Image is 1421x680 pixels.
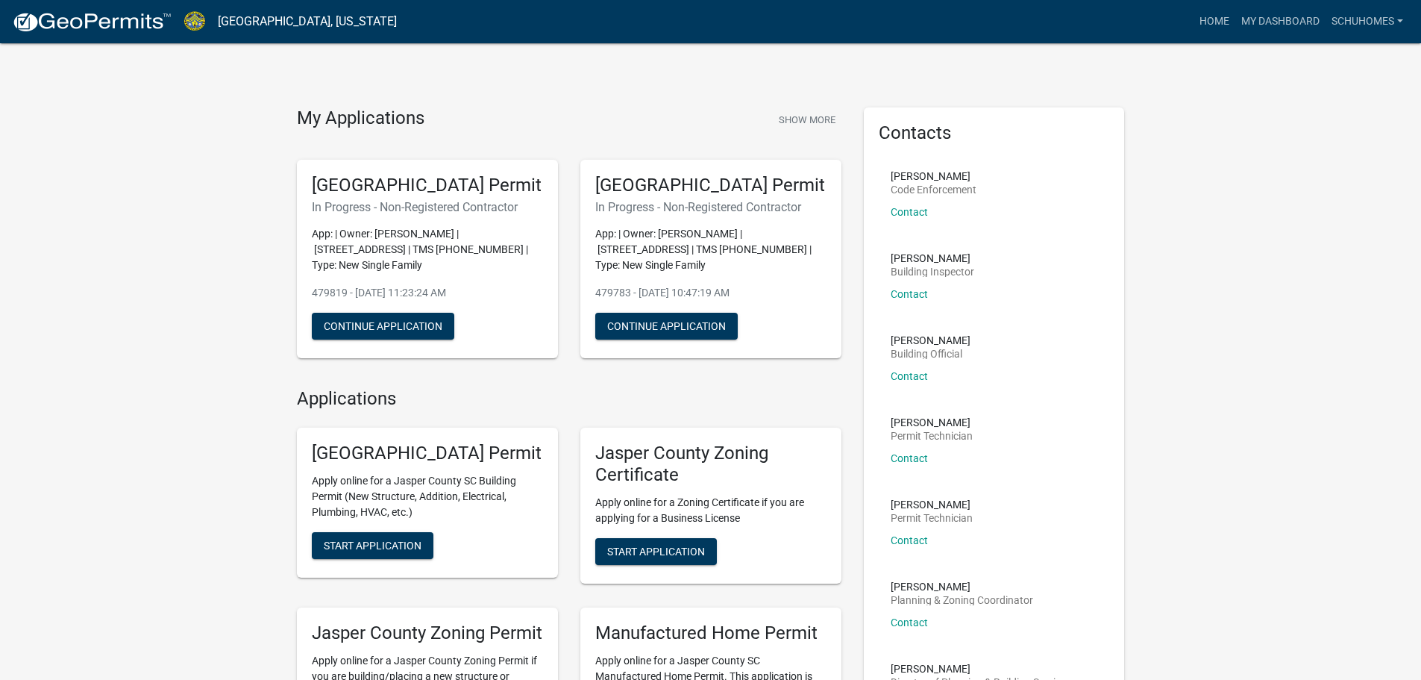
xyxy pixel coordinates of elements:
button: Show More [773,107,841,132]
a: SchuHomes [1326,7,1409,36]
h5: Manufactured Home Permit [595,623,826,644]
p: [PERSON_NAME] [891,253,974,263]
button: Start Application [312,532,433,559]
a: Contact [891,534,928,546]
a: Contact [891,452,928,464]
p: [PERSON_NAME] [891,581,1033,592]
p: [PERSON_NAME] [891,417,973,428]
p: Building Inspector [891,266,974,277]
p: Planning & Zoning Coordinator [891,595,1033,605]
h5: [GEOGRAPHIC_DATA] Permit [312,443,543,464]
a: Home [1193,7,1235,36]
p: 479783 - [DATE] 10:47:19 AM [595,285,826,301]
a: [GEOGRAPHIC_DATA], [US_STATE] [218,9,397,34]
p: Permit Technician [891,513,973,523]
h5: Contacts [879,122,1110,144]
p: 479819 - [DATE] 11:23:24 AM [312,285,543,301]
p: [PERSON_NAME] [891,171,976,181]
h6: In Progress - Non-Registered Contractor [595,200,826,214]
button: Continue Application [312,313,454,340]
p: Apply online for a Zoning Certificate if you are applying for a Business License [595,495,826,526]
a: My Dashboard [1235,7,1326,36]
h5: [GEOGRAPHIC_DATA] Permit [312,175,543,196]
a: Contact [891,206,928,218]
p: App: | Owner: [PERSON_NAME] | [STREET_ADDRESS] | TMS [PHONE_NUMBER] | Type: New Single Family [312,226,543,273]
button: Continue Application [595,313,738,340]
h4: My Applications [297,107,424,130]
p: Code Enforcement [891,184,976,195]
p: [PERSON_NAME] [891,499,973,510]
p: Building Official [891,349,970,359]
h4: Applications [297,388,841,410]
p: Apply online for a Jasper County SC Building Permit (New Structure, Addition, Electrical, Plumbin... [312,473,543,520]
p: App: | Owner: [PERSON_NAME] | [STREET_ADDRESS] | TMS [PHONE_NUMBER] | Type: New Single Family [595,226,826,273]
a: Contact [891,617,928,628]
h5: Jasper County Zoning Permit [312,623,543,644]
span: Start Application [324,540,421,552]
p: [PERSON_NAME] [891,335,970,346]
button: Start Application [595,538,717,565]
p: [PERSON_NAME] [891,664,1071,674]
a: Contact [891,370,928,382]
p: Permit Technician [891,431,973,441]
h6: In Progress - Non-Registered Contractor [312,200,543,214]
a: Contact [891,288,928,300]
h5: [GEOGRAPHIC_DATA] Permit [595,175,826,196]
h5: Jasper County Zoning Certificate [595,443,826,486]
img: Jasper County, South Carolina [183,11,206,31]
span: Start Application [607,545,705,557]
